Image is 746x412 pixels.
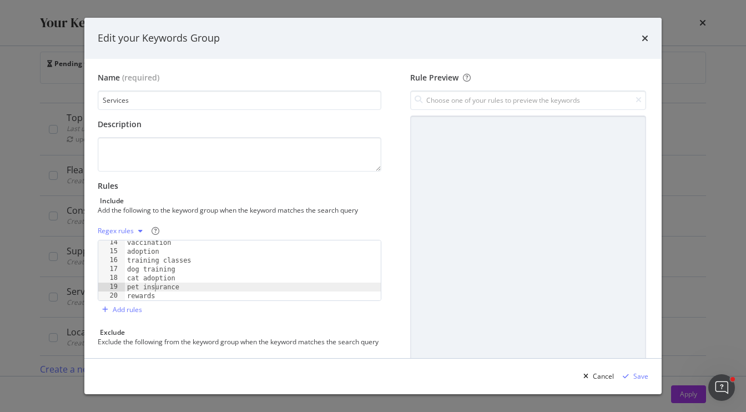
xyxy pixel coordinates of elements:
div: 14 [98,238,125,247]
div: Description [98,119,381,130]
div: Exclude [100,328,125,337]
input: Choose one of your rules to preview the keywords [410,91,646,110]
div: times [642,31,648,46]
button: Cancel [579,368,614,385]
div: Exclude the following from the keyword group when the keyword matches the search query [98,337,379,346]
span: (required) [122,72,159,83]
button: Contains rules [98,354,155,371]
input: Enter a name [98,91,381,110]
div: Cancel [593,371,614,381]
div: 20 [98,292,125,300]
div: modal [84,18,662,394]
div: 19 [98,283,125,292]
div: Edit your Keywords Group [98,31,220,46]
div: 16 [98,256,125,265]
div: Save [633,371,648,381]
div: Include [100,196,124,205]
div: 17 [98,265,125,274]
div: Rule Preview [410,72,646,83]
button: Regex rules [98,222,147,240]
div: 18 [98,274,125,283]
div: 15 [98,247,125,256]
button: Save [618,368,648,385]
div: Add the following to the keyword group when the keyword matches the search query [98,205,379,215]
div: Name [98,72,120,83]
button: Add rules [98,301,142,319]
div: Add rules [113,305,142,314]
iframe: Intercom live chat [708,374,735,401]
div: Rules [98,180,381,192]
div: Regex rules [98,228,134,234]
